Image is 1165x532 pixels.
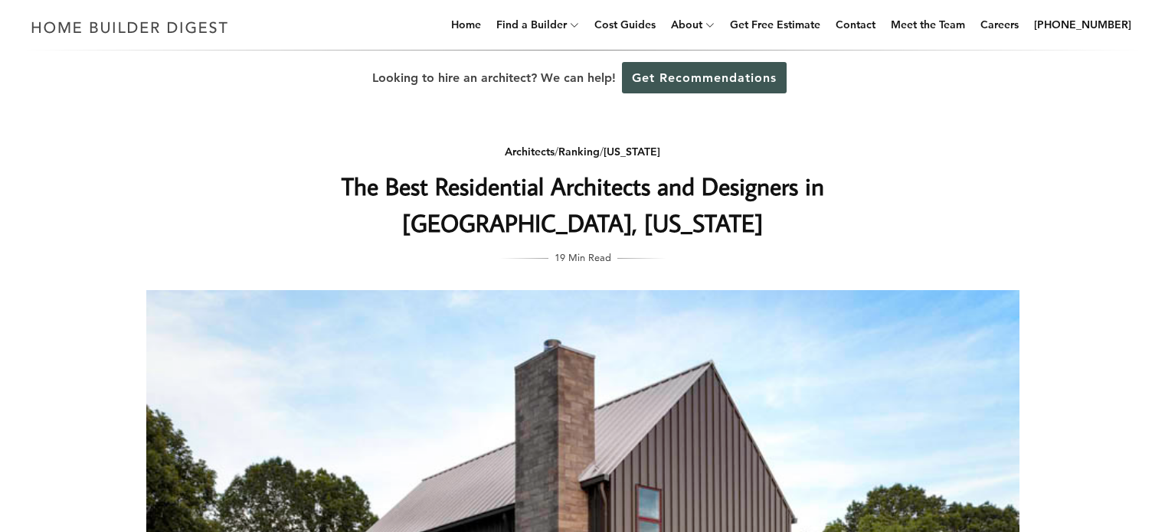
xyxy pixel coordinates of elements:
[558,145,600,158] a: Ranking
[604,145,660,158] a: [US_STATE]
[25,12,235,42] img: Home Builder Digest
[277,142,888,162] div: / /
[277,168,888,241] h1: The Best Residential Architects and Designers in [GEOGRAPHIC_DATA], [US_STATE]
[505,145,555,158] a: Architects
[555,249,611,266] span: 19 Min Read
[622,62,787,93] a: Get Recommendations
